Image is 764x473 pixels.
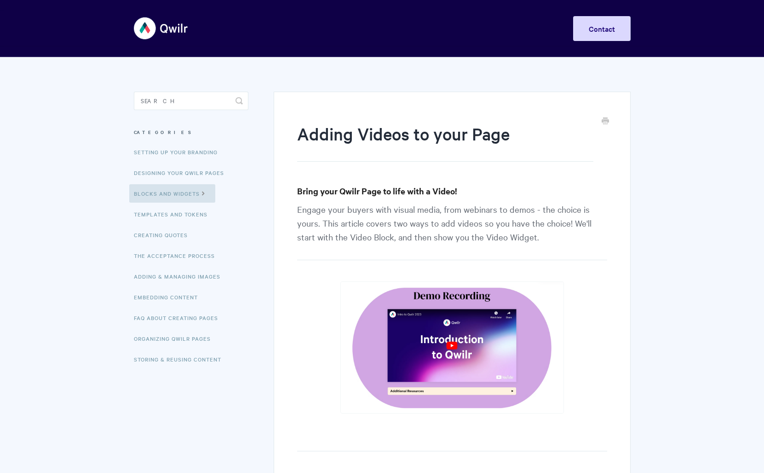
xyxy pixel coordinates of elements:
[297,122,593,162] h1: Adding Videos to your Page
[134,246,222,265] a: The Acceptance Process
[134,11,189,46] img: Qwilr Help Center
[129,184,215,203] a: Blocks and Widgets
[573,16,631,41] a: Contact
[134,92,248,110] input: Search
[134,205,214,223] a: Templates and Tokens
[297,202,607,260] p: Engage your buyers with visual media, from webinars to demos - the choice is yours. This article ...
[134,226,195,244] a: Creating Quotes
[340,281,564,414] img: file-tgRr2cBvUm.png
[297,185,607,198] h3: Bring your Qwilr Page to life with a Video!
[602,117,609,127] a: Print this Article
[134,288,205,306] a: Embedding Content
[134,124,248,140] h3: Categories
[134,164,231,182] a: Designing Your Qwilr Pages
[134,143,224,161] a: Setting up your Branding
[134,267,227,286] a: Adding & Managing Images
[134,329,218,348] a: Organizing Qwilr Pages
[134,309,225,327] a: FAQ About Creating Pages
[134,350,228,368] a: Storing & Reusing Content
